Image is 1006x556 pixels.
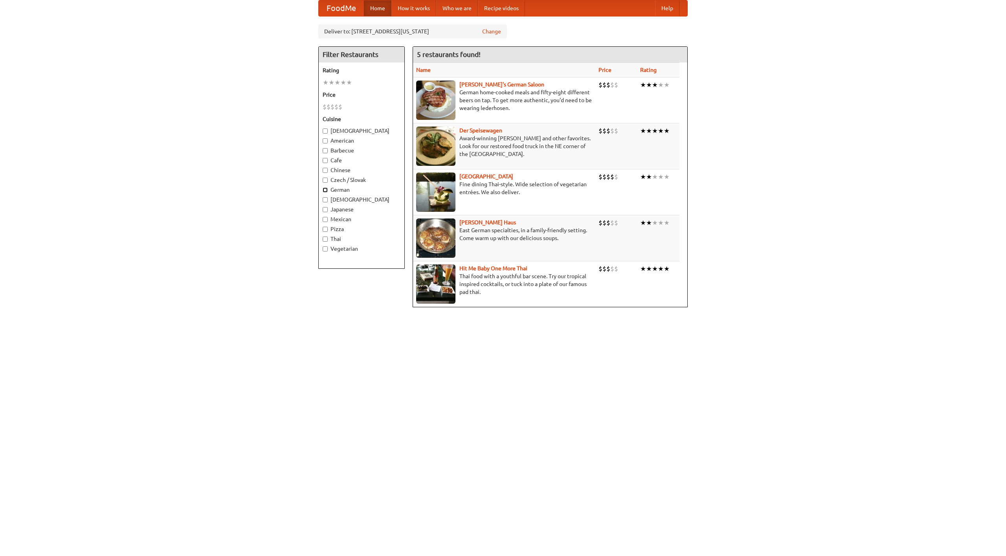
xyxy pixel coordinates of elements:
input: Mexican [323,217,328,222]
p: Thai food with a youthful bar scene. Try our tropical inspired cocktails, or tuck into a plate of... [416,272,592,296]
li: $ [334,103,338,111]
li: ★ [640,218,646,227]
img: babythai.jpg [416,264,455,304]
li: $ [606,172,610,181]
li: $ [330,103,334,111]
a: How it works [391,0,436,16]
h5: Rating [323,66,400,74]
li: ★ [652,264,658,273]
li: ★ [646,218,652,227]
a: Recipe videos [478,0,525,16]
p: East German specialties, in a family-friendly setting. Come warm up with our delicious soups. [416,226,592,242]
input: Thai [323,237,328,242]
p: German home-cooked meals and fifty-eight different beers on tap. To get more authentic, you'd nee... [416,88,592,112]
li: $ [614,218,618,227]
li: ★ [646,172,652,181]
a: Hit Me Baby One More Thai [459,265,527,272]
img: esthers.jpg [416,81,455,120]
label: Barbecue [323,147,400,154]
a: Rating [640,67,657,73]
p: Fine dining Thai-style. Wide selection of vegetarian entrées. We also deliver. [416,180,592,196]
li: ★ [658,127,664,135]
li: $ [610,172,614,181]
a: Der Speisewagen [459,127,502,134]
li: $ [606,127,610,135]
li: $ [606,81,610,89]
label: German [323,186,400,194]
a: [GEOGRAPHIC_DATA] [459,173,513,180]
ng-pluralize: 5 restaurants found! [417,51,481,58]
li: $ [598,172,602,181]
div: Deliver to: [STREET_ADDRESS][US_STATE] [318,24,507,39]
li: ★ [658,81,664,89]
label: Mexican [323,215,400,223]
label: Czech / Slovak [323,176,400,184]
label: Chinese [323,166,400,174]
li: $ [323,103,327,111]
li: ★ [664,218,670,227]
li: $ [614,264,618,273]
h4: Filter Restaurants [319,47,404,62]
li: $ [598,218,602,227]
a: [PERSON_NAME] Haus [459,219,516,226]
label: Cafe [323,156,400,164]
li: $ [610,218,614,227]
input: American [323,138,328,143]
p: Award-winning [PERSON_NAME] and other favorites. Look for our restored food truck in the NE corne... [416,134,592,158]
li: ★ [346,78,352,87]
li: $ [614,127,618,135]
input: Pizza [323,227,328,232]
li: ★ [652,172,658,181]
li: ★ [640,127,646,135]
li: ★ [664,172,670,181]
li: $ [598,81,602,89]
label: Japanese [323,206,400,213]
li: ★ [664,127,670,135]
li: ★ [652,81,658,89]
input: Cafe [323,158,328,163]
li: $ [614,81,618,89]
li: ★ [664,81,670,89]
li: $ [614,172,618,181]
a: Change [482,28,501,35]
input: [DEMOGRAPHIC_DATA] [323,128,328,134]
img: kohlhaus.jpg [416,218,455,258]
li: $ [598,264,602,273]
input: Japanese [323,207,328,212]
label: Vegetarian [323,245,400,253]
li: ★ [658,172,664,181]
a: Help [655,0,679,16]
li: $ [610,81,614,89]
label: Thai [323,235,400,243]
img: satay.jpg [416,172,455,212]
input: Barbecue [323,148,328,153]
img: speisewagen.jpg [416,127,455,166]
li: ★ [640,172,646,181]
a: Home [364,0,391,16]
input: [DEMOGRAPHIC_DATA] [323,197,328,202]
label: American [323,137,400,145]
li: ★ [658,264,664,273]
label: [DEMOGRAPHIC_DATA] [323,196,400,204]
li: ★ [340,78,346,87]
a: Who we are [436,0,478,16]
li: ★ [646,81,652,89]
label: Pizza [323,225,400,233]
a: FoodMe [319,0,364,16]
label: [DEMOGRAPHIC_DATA] [323,127,400,135]
li: ★ [652,218,658,227]
li: ★ [323,78,329,87]
li: $ [598,127,602,135]
li: $ [610,264,614,273]
li: ★ [658,218,664,227]
li: $ [606,264,610,273]
li: ★ [646,264,652,273]
li: $ [602,127,606,135]
h5: Cuisine [323,115,400,123]
li: ★ [646,127,652,135]
li: ★ [640,264,646,273]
